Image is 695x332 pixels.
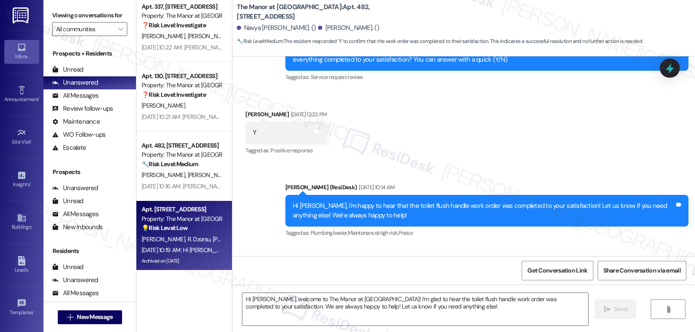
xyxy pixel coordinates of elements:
[77,312,113,322] span: New Message
[142,32,188,40] span: [PERSON_NAME]
[43,168,136,177] div: Prospects
[43,49,136,58] div: Prospects + Residents
[31,138,33,144] span: •
[52,65,83,74] div: Unread
[52,130,106,139] div: WO Follow-ups
[142,11,222,20] div: Property: The Manor at [GEOGRAPHIC_DATA]
[142,205,222,214] div: Apt. [STREET_ADDRESS]
[142,2,222,11] div: Apt. 337, [STREET_ADDRESS]
[604,306,610,313] i: 
[522,261,593,280] button: Get Conversation Link
[4,168,39,191] a: Insights •
[188,32,231,40] span: [PERSON_NAME]
[293,201,675,220] div: Hi [PERSON_NAME], I'm happy to hear that the toilet flush handle work order was completed to your...
[142,102,185,109] span: [PERSON_NAME]
[13,7,30,23] img: ResiDesk Logo
[52,117,100,126] div: Maintenance
[30,180,31,186] span: •
[285,227,688,239] div: Tagged as:
[142,81,222,90] div: Property: The Manor at [GEOGRAPHIC_DATA]
[52,210,99,219] div: All Messages
[142,150,222,159] div: Property: The Manor at [GEOGRAPHIC_DATA]
[141,256,223,266] div: Archived on [DATE]
[398,229,413,237] span: Praise
[4,125,39,149] a: Site Visit •
[142,224,188,232] strong: 💡 Risk Level: Low
[378,229,398,237] span: High risk ,
[318,23,379,33] div: [PERSON_NAME]. ()
[142,182,637,190] div: [DATE] 10:16 AM: [PERSON_NAME], I hope you’re enjoying your time at [GEOGRAPHIC_DATA] at [GEOGRAP...
[665,306,672,313] i: 
[527,266,587,275] span: Get Conversation Link
[245,144,327,157] div: Tagged as:
[142,21,206,29] strong: ❓ Risk Level: Investigate
[188,235,213,243] span: R. Dzorsu
[598,261,686,280] button: Share Conversation via email
[285,183,688,195] div: [PERSON_NAME] (ResiDesk)
[52,197,83,206] div: Unread
[67,314,73,321] i: 
[237,37,642,46] span: : The resident responded 'Y' to confirm that the work order was completed to their satisfaction. ...
[33,308,35,314] span: •
[58,310,122,324] button: New Message
[142,72,222,81] div: Apt. 130, [STREET_ADDRESS]
[311,73,363,81] span: Service request review
[52,91,99,100] div: All Messages
[237,23,316,33] div: Navya [PERSON_NAME]. ()
[253,128,256,137] div: Y
[142,113,530,121] div: [DATE] 10:21 AM: [PERSON_NAME], ‘just want to ask, has The Manor at [GEOGRAPHIC_DATA] been everyt...
[142,160,198,168] strong: 🔧 Risk Level: Medium
[52,104,113,113] div: Review follow-ups
[242,293,588,325] textarea: Hi [PERSON_NAME], welcome to The Manor at [GEOGRAPHIC_DATA]! I'm glad to hear the toilet flush ha...
[237,38,283,45] strong: 🔧 Risk Level: Medium
[142,91,206,99] strong: ❓ Risk Level: Investigate
[142,235,188,243] span: [PERSON_NAME]
[52,276,98,285] div: Unanswered
[142,171,188,179] span: [PERSON_NAME]
[142,246,435,254] div: [DATE] 10:19 AM: Hi [PERSON_NAME], [PERSON_NAME] and [PERSON_NAME], is there anything I may assis...
[237,3,410,21] b: The Manor at [GEOGRAPHIC_DATA]: Apt. 482, [STREET_ADDRESS]
[4,253,39,277] a: Leads
[614,305,627,314] span: Send
[595,299,637,319] button: Send
[245,110,327,122] div: [PERSON_NAME]
[52,184,98,193] div: Unanswered
[348,229,378,237] span: Maintenance ,
[52,143,86,152] div: Escalate
[4,40,39,63] a: Inbox
[271,147,312,154] span: Positive response
[285,71,688,83] div: Tagged as:
[39,95,40,101] span: •
[52,289,99,298] div: All Messages
[142,43,639,51] div: [DATE] 10:22 AM: [PERSON_NAME], I hope you’re enjoying your time at [GEOGRAPHIC_DATA] at [GEOGRAP...
[142,214,222,224] div: Property: The Manor at [GEOGRAPHIC_DATA]
[52,9,127,22] label: Viewing conversations for
[52,263,83,272] div: Unread
[43,247,136,256] div: Residents
[603,266,681,275] span: Share Conversation via email
[311,229,348,237] span: Plumbing/water ,
[289,110,327,119] div: [DATE] 12:25 PM
[4,210,39,234] a: Buildings
[4,296,39,319] a: Templates •
[52,78,98,87] div: Unanswered
[56,22,113,36] input: All communities
[118,26,123,33] i: 
[142,141,222,150] div: Apt. 482, [STREET_ADDRESS]
[357,183,394,192] div: [DATE] 10:14 AM
[188,171,252,179] span: [PERSON_NAME] Akkidas
[213,235,256,243] span: [PERSON_NAME]
[52,223,103,232] div: New Inbounds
